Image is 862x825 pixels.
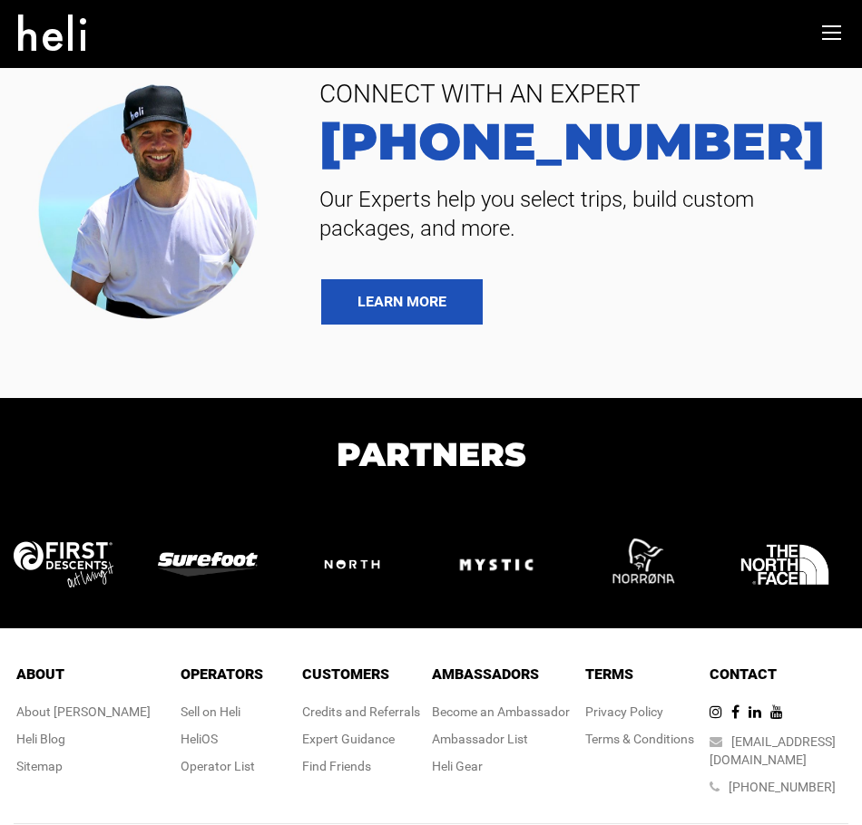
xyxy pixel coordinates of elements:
[729,780,836,794] a: [PHONE_NUMBER]
[16,665,64,683] span: About
[302,757,420,775] div: Find Friends
[710,665,777,683] span: Contact
[585,704,663,719] a: Privacy Policy
[735,515,853,615] img: logo
[302,704,420,719] a: Credits and Referrals
[181,703,263,721] div: Sell on Heli
[321,279,483,325] a: LEARN MORE
[16,732,65,746] a: Heli Blog
[306,185,835,243] span: Our Experts help you select trips, build custom packages, and more.
[585,665,633,683] span: Terms
[446,515,564,615] img: logo
[181,665,263,683] span: Operators
[306,73,835,116] span: CONNECT WITH AN EXPERT
[432,730,570,748] div: Ambassador List
[432,665,539,683] span: Ambassadors
[158,552,276,577] img: logo
[14,541,132,587] img: logo
[710,734,836,767] a: [EMAIL_ADDRESS][DOMAIN_NAME]
[591,515,709,615] img: logo
[16,703,151,721] div: About [PERSON_NAME]
[432,759,483,773] a: Heli Gear
[306,116,835,167] a: [PHONE_NUMBER]
[16,757,151,775] div: Sitemap
[432,704,570,719] a: Become an Ambassador
[302,539,420,591] img: logo
[181,732,218,746] a: HeliOS
[181,757,263,775] div: Operator List
[585,732,694,746] a: Terms & Conditions
[27,73,279,325] img: contact our team
[302,665,389,683] span: Customers
[302,732,395,746] a: Expert Guidance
